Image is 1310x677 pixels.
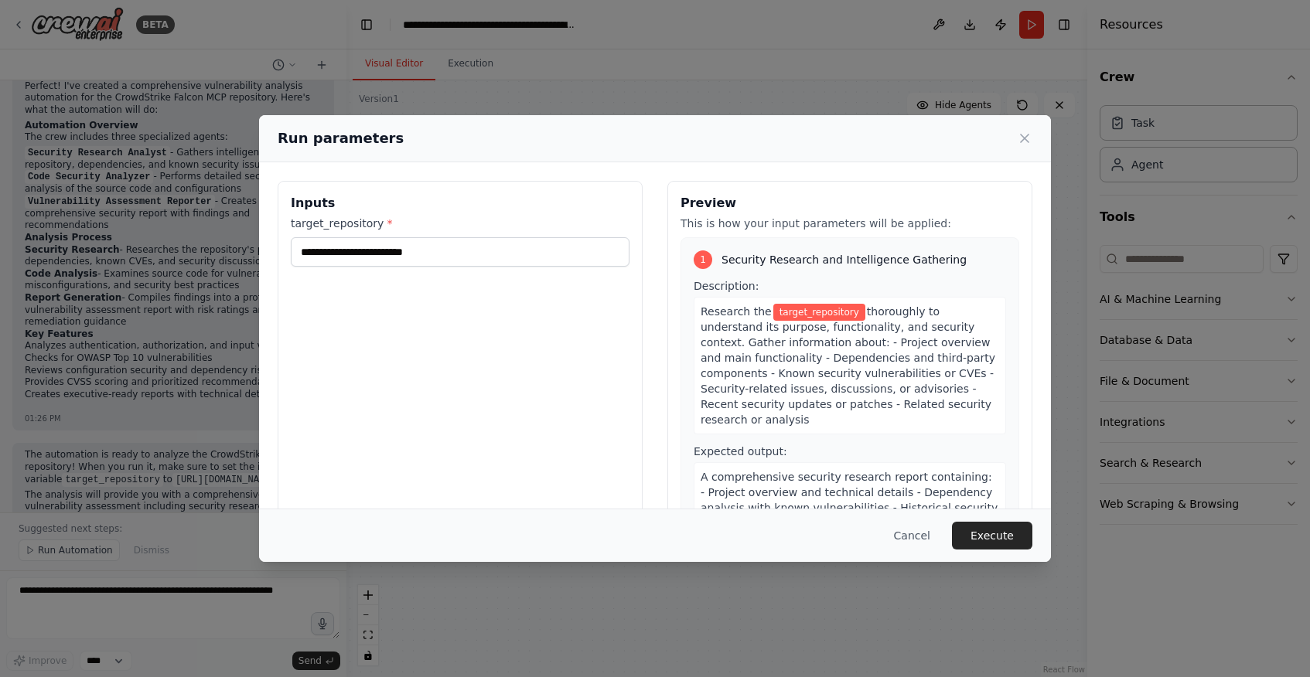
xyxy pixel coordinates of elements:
div: 1 [694,250,712,269]
button: Cancel [882,522,943,549]
span: A comprehensive security research report containing: - Project overview and technical details - D... [701,471,998,560]
button: Execute [952,522,1032,549]
h2: Run parameters [278,128,404,149]
p: This is how your input parameters will be applied: [681,216,1019,231]
span: Description: [694,280,759,292]
span: thoroughly to understand its purpose, functionality, and security context. Gather information abo... [701,305,995,426]
label: target_repository [291,216,629,231]
span: Security Research and Intelligence Gathering [722,252,967,267]
h3: Preview [681,194,1019,213]
span: Variable: target_repository [773,304,865,321]
span: Research the [701,305,772,318]
h3: Inputs [291,194,629,213]
span: Expected output: [694,445,787,458]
